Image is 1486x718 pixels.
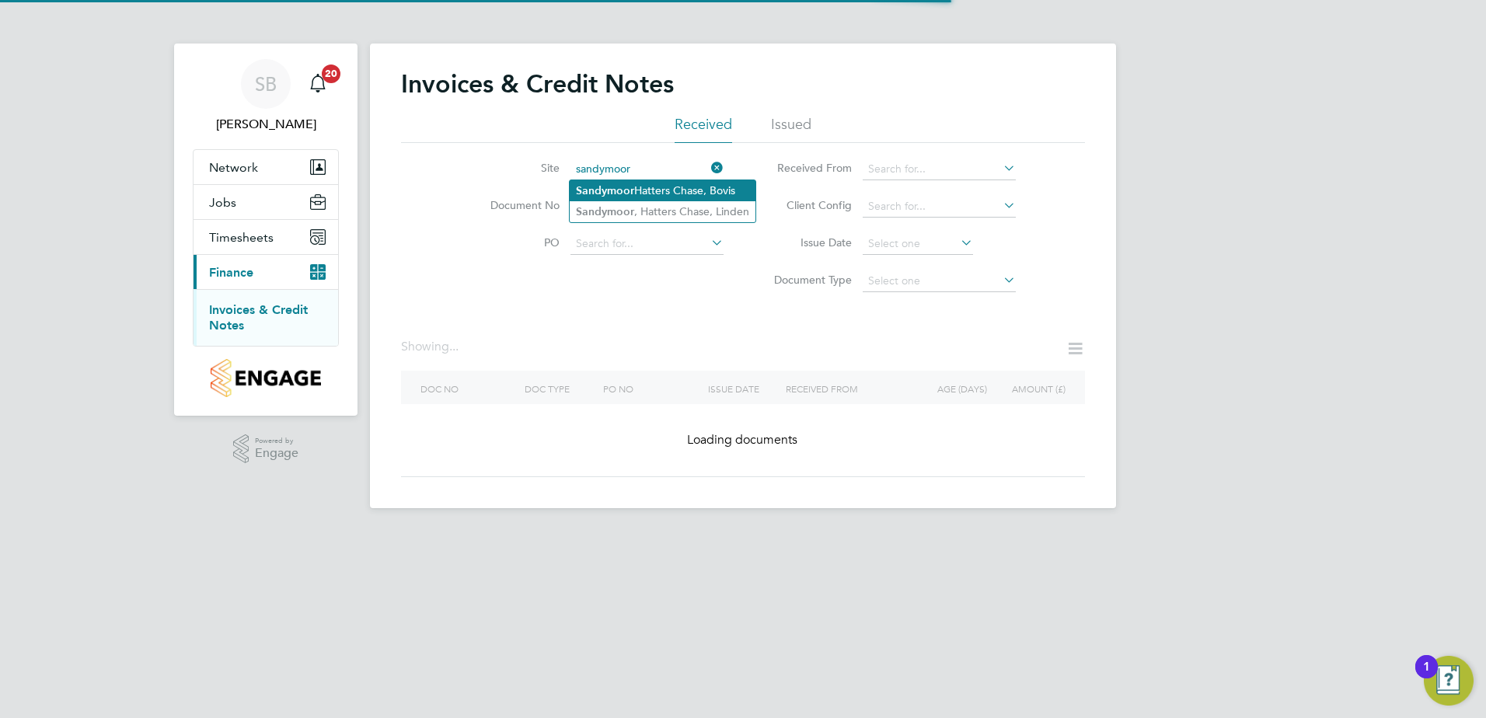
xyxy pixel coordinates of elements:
[449,339,459,354] span: ...
[762,161,852,175] label: Received From
[570,159,724,180] input: Search for...
[762,235,852,249] label: Issue Date
[863,196,1016,218] input: Search for...
[401,339,462,355] div: Showing
[1424,656,1474,706] button: Open Resource Center, 1 new notification
[302,59,333,109] a: 20
[194,255,338,289] button: Finance
[209,302,308,333] a: Invoices & Credit Notes
[863,233,973,255] input: Select one
[209,195,236,210] span: Jobs
[211,359,320,397] img: countryside-properties-logo-retina.png
[863,159,1016,180] input: Search for...
[209,265,253,280] span: Finance
[193,359,339,397] a: Go to home page
[570,201,755,222] li: , Hatters Chase, Linden
[193,115,339,134] span: Samantha Bolshaw
[194,150,338,184] button: Network
[762,273,852,287] label: Document Type
[576,184,634,197] b: Sandymoor
[255,434,298,448] span: Powered by
[570,180,755,201] li: Hatters Chase, Bovis
[209,160,258,175] span: Network
[762,198,852,212] label: Client Config
[675,115,732,143] li: Received
[193,59,339,134] a: SB[PERSON_NAME]
[233,434,299,464] a: Powered byEngage
[194,185,338,219] button: Jobs
[194,289,338,346] div: Finance
[255,447,298,460] span: Engage
[401,68,674,99] h2: Invoices & Credit Notes
[863,270,1016,292] input: Select one
[1423,667,1430,687] div: 1
[576,205,634,218] b: Sandymoor
[174,44,358,416] nav: Main navigation
[470,198,560,212] label: Document No
[322,64,340,83] span: 20
[570,233,724,255] input: Search for...
[194,220,338,254] button: Timesheets
[771,115,811,143] li: Issued
[470,161,560,175] label: Site
[209,230,274,245] span: Timesheets
[255,74,277,94] span: SB
[470,235,560,249] label: PO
